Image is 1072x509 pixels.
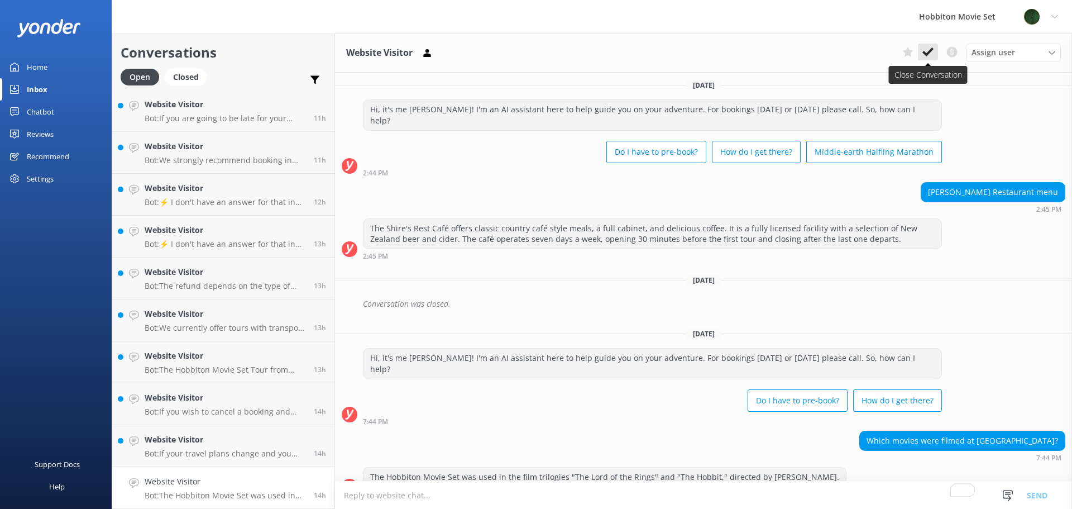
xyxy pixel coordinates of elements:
img: yonder-white-logo.png [17,19,81,37]
strong: 7:44 PM [1036,455,1061,462]
a: Open [121,70,165,83]
span: Sep 18 2025 07:56pm (UTC +12:00) Pacific/Auckland [314,449,326,458]
div: [PERSON_NAME] Restaurant menu [921,183,1065,202]
div: Home [27,56,47,78]
span: Sep 18 2025 10:32pm (UTC +12:00) Pacific/Auckland [314,113,326,123]
span: Sep 18 2025 09:54pm (UTC +12:00) Pacific/Auckland [314,197,326,207]
span: Sep 18 2025 08:01pm (UTC +12:00) Pacific/Auckland [314,407,326,416]
div: Jul 24 2025 02:45pm (UTC +12:00) Pacific/Auckland [921,205,1065,213]
h4: Website Visitor [145,308,305,320]
p: Bot: If you are going to be late for your tour, it's recommended to call us as soon as possible a... [145,113,305,123]
div: Support Docs [35,453,80,475]
a: Website VisitorBot:⚡ I don't have an answer for that in my knowledge base. Please try and rephras... [112,174,334,216]
span: Sep 18 2025 07:44pm (UTC +12:00) Pacific/Auckland [314,491,326,500]
p: Bot: We currently offer tours with transport from The Shire's Rest and Matamata isite only. We do... [145,323,305,333]
h4: Website Visitor [145,392,305,404]
img: 34-1625720359.png [1023,8,1040,25]
p: Bot: The Hobbiton Movie Set was used in the film trilogies "The Lord of the Rings" and "The Hobbi... [145,491,305,501]
p: Bot: The refund depends on the type of tour and the timing of the cancellation: - Hobbiton Movie ... [145,281,305,291]
h4: Website Visitor [145,266,305,278]
div: Conversation was closed. [363,294,1065,313]
div: Reviews [27,123,54,145]
strong: 2:44 PM [363,170,388,177]
p: Bot: The Hobbiton Movie Set Tour from [GEOGRAPHIC_DATA] Information Centre departs every day at 1... [145,365,305,375]
a: Website VisitorBot:The refund depends on the type of tour and the timing of the cancellation: - H... [112,258,334,299]
p: Bot: We strongly recommend booking in advance as our tours are known to sell out, especially betw... [145,155,305,165]
div: Recommend [27,145,69,168]
a: Website VisitorBot:If you are going to be late for your tour, it's recommended to call us as soon... [112,90,334,132]
div: Sep 18 2025 07:44pm (UTC +12:00) Pacific/Auckland [859,454,1065,462]
h4: Website Visitor [145,224,305,236]
span: Sep 18 2025 08:52pm (UTC +12:00) Pacific/Auckland [314,239,326,249]
button: Do I have to pre-book? [748,389,848,412]
div: Settings [27,168,54,190]
strong: 2:45 PM [363,253,388,260]
span: [DATE] [686,275,721,285]
textarea: To enrich screen reader interactions, please activate Accessibility in Grammarly extension settings [335,482,1072,509]
span: Sep 18 2025 10:16pm (UTC +12:00) Pacific/Auckland [314,155,326,165]
div: Assign User [966,44,1061,61]
div: Jul 24 2025 02:45pm (UTC +12:00) Pacific/Auckland [363,252,942,260]
span: Sep 18 2025 08:23pm (UTC +12:00) Pacific/Auckland [314,323,326,332]
a: Website VisitorBot:If your travel plans change and you need to amend your booking, please contact... [112,425,334,467]
h2: Conversations [121,42,326,63]
h4: Website Visitor [145,140,305,153]
a: Website VisitorBot:⚡ I don't have an answer for that in my knowledge base. Please try and rephras... [112,216,334,258]
div: Help [49,475,65,498]
a: Website VisitorBot:If you wish to cancel a booking and proceed with a refund, you can contact our... [112,383,334,425]
a: Website VisitorBot:We strongly recommend booking in advance as our tours are known to sell out, e... [112,132,334,174]
a: Closed [165,70,213,83]
div: Closed [165,69,207,85]
h4: Website Visitor [145,434,305,446]
div: Chatbot [27,101,54,123]
h4: Website Visitor [145,350,305,362]
span: Sep 18 2025 08:35pm (UTC +12:00) Pacific/Auckland [314,281,326,291]
p: Bot: ⚡ I don't have an answer for that in my knowledge base. Please try and rephrase your questio... [145,197,305,207]
h4: Website Visitor [145,475,305,488]
button: Middle-earth Halfling Marathon [806,141,942,163]
h4: Website Visitor [145,98,305,111]
a: Website VisitorBot:We currently offer tours with transport from The Shire's Rest and Matamata isi... [112,299,334,341]
div: Hi, it's me [PERSON_NAME]! I'm an AI assistant here to help guide you on your adventure. For book... [363,349,941,378]
strong: 7:44 PM [363,418,388,425]
span: Sep 18 2025 08:23pm (UTC +12:00) Pacific/Auckland [314,365,326,374]
div: 2025-07-25T00:21:25.755 [342,294,1065,313]
h3: Website Visitor [346,46,413,60]
h4: Website Visitor [145,182,305,194]
span: Assign user [971,46,1015,59]
div: Open [121,69,159,85]
div: Which movies were filmed at [GEOGRAPHIC_DATA]? [860,431,1065,450]
button: Do I have to pre-book? [606,141,706,163]
div: Jul 24 2025 02:44pm (UTC +12:00) Pacific/Auckland [363,169,942,177]
p: Bot: ⚡ I don't have an answer for that in my knowledge base. Please try and rephrase your questio... [145,239,305,249]
div: Inbox [27,78,47,101]
p: Bot: If your travel plans change and you need to amend your booking, please contact our team at [... [145,449,305,459]
a: Website VisitorBot:The Hobbiton Movie Set Tour from [GEOGRAPHIC_DATA] Information Centre departs ... [112,341,334,383]
div: The Hobbiton Movie Set was used in the film trilogies "The Lord of the Rings" and "The Hobbit," d... [363,468,846,487]
strong: 2:45 PM [1036,206,1061,213]
span: [DATE] [686,80,721,90]
button: How do I get there? [853,389,942,412]
div: Hi, it's me [PERSON_NAME]! I'm an AI assistant here to help guide you on your adventure. For book... [363,100,941,130]
div: The Shire's Rest Café offers classic country café style meals, a full cabinet, and delicious coff... [363,219,941,249]
div: Sep 18 2025 07:44pm (UTC +12:00) Pacific/Auckland [363,417,942,425]
p: Bot: If you wish to cancel a booking and proceed with a refund, you can contact our reservations ... [145,407,305,417]
span: [DATE] [686,329,721,339]
button: How do I get there? [712,141,801,163]
a: Website VisitorBot:The Hobbiton Movie Set was used in the film trilogies "The Lord of the Rings" ... [112,467,334,509]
